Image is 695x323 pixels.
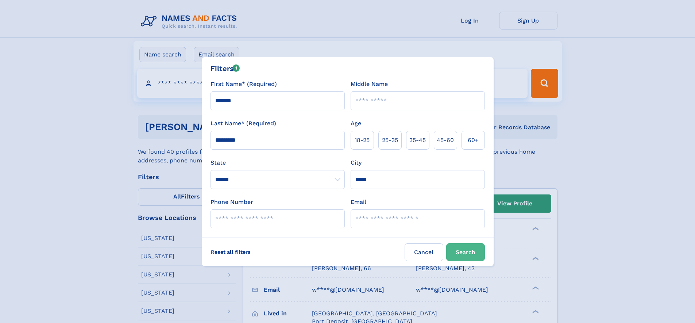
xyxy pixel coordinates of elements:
label: City [351,158,362,167]
span: 18‑25 [355,136,370,145]
label: Cancel [405,243,443,261]
label: Reset all filters [206,243,255,261]
div: Filters [211,63,240,74]
span: 25‑35 [382,136,398,145]
label: First Name* (Required) [211,80,277,88]
label: Age [351,119,361,128]
button: Search [446,243,485,261]
label: Last Name* (Required) [211,119,276,128]
label: State [211,158,345,167]
span: 35‑45 [409,136,426,145]
label: Middle Name [351,80,388,88]
span: 45‑60 [437,136,454,145]
label: Phone Number [211,198,253,206]
label: Email [351,198,366,206]
span: 60+ [468,136,479,145]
